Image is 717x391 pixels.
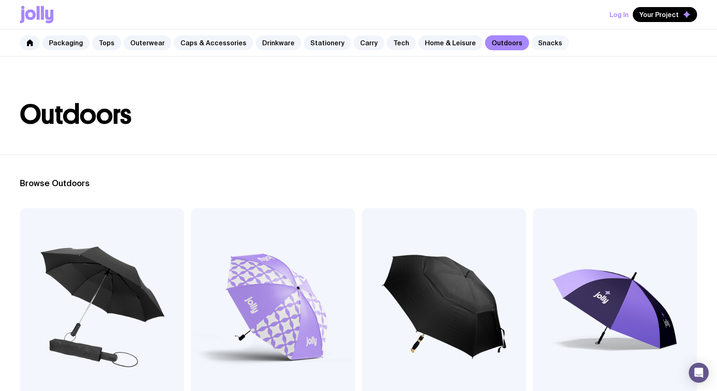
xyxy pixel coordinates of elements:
h2: Browse Outdoors [20,178,697,188]
a: Tech [387,35,416,50]
a: Drinkware [256,35,301,50]
a: Caps & Accessories [174,35,253,50]
a: Outerwear [124,35,171,50]
a: Tops [92,35,121,50]
button: Log In [610,7,629,22]
a: Snacks [532,35,569,50]
button: Your Project [633,7,697,22]
a: Packaging [42,35,90,50]
a: Home & Leisure [418,35,483,50]
span: Your Project [639,10,679,19]
h1: Outdoors [20,101,697,128]
div: Open Intercom Messenger [689,363,709,383]
a: Outdoors [485,35,529,50]
a: Carry [354,35,384,50]
a: Stationery [304,35,351,50]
